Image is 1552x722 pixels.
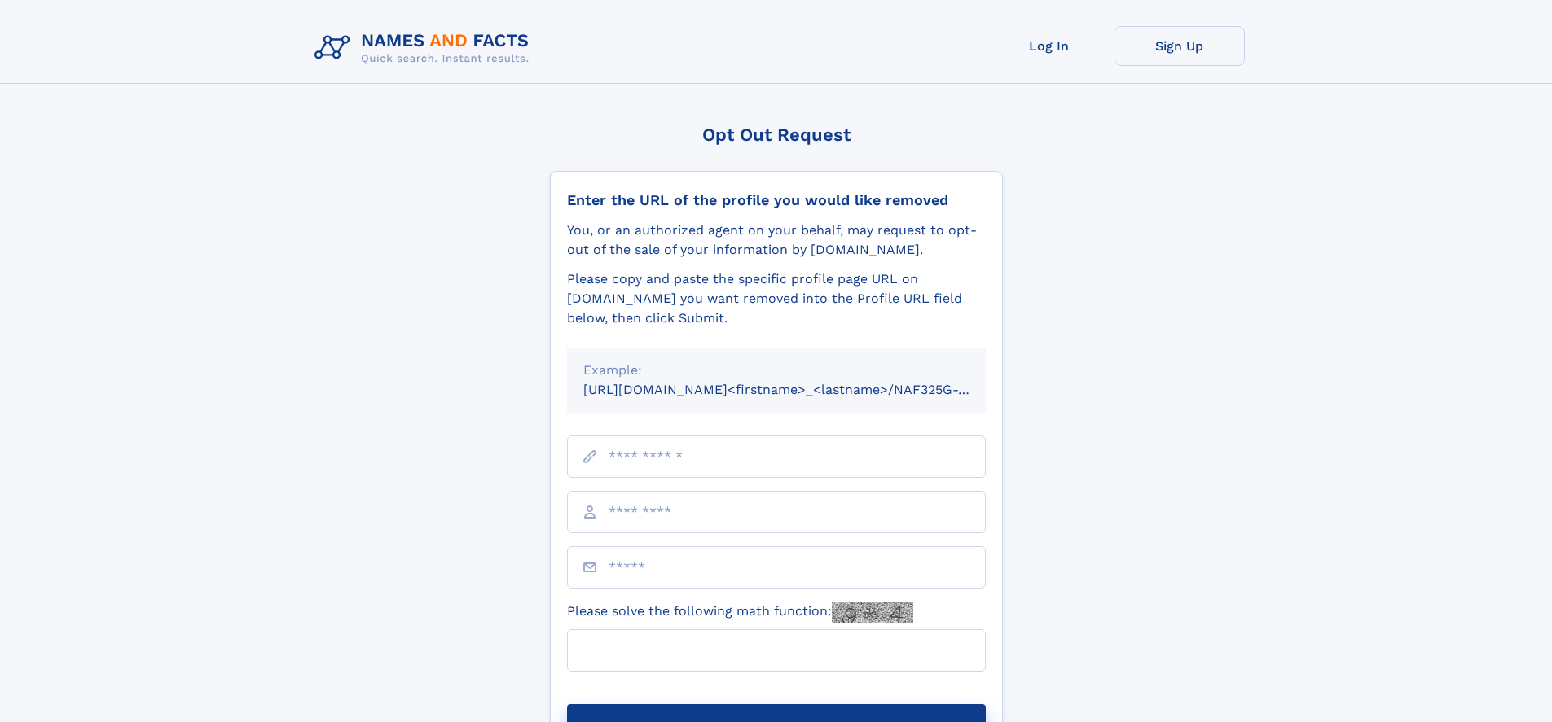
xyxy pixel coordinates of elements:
[567,602,913,623] label: Please solve the following math function:
[1115,26,1245,66] a: Sign Up
[567,221,986,260] div: You, or an authorized agent on your behalf, may request to opt-out of the sale of your informatio...
[567,191,986,209] div: Enter the URL of the profile you would like removed
[583,361,969,380] div: Example:
[984,26,1115,66] a: Log In
[567,269,986,328] div: Please copy and paste the specific profile page URL on [DOMAIN_NAME] you want removed into the Pr...
[550,125,1003,145] div: Opt Out Request
[583,382,1017,397] small: [URL][DOMAIN_NAME]<firstname>_<lastname>/NAF325G-xxxxxxxx
[308,26,543,70] img: Logo Names and Facts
